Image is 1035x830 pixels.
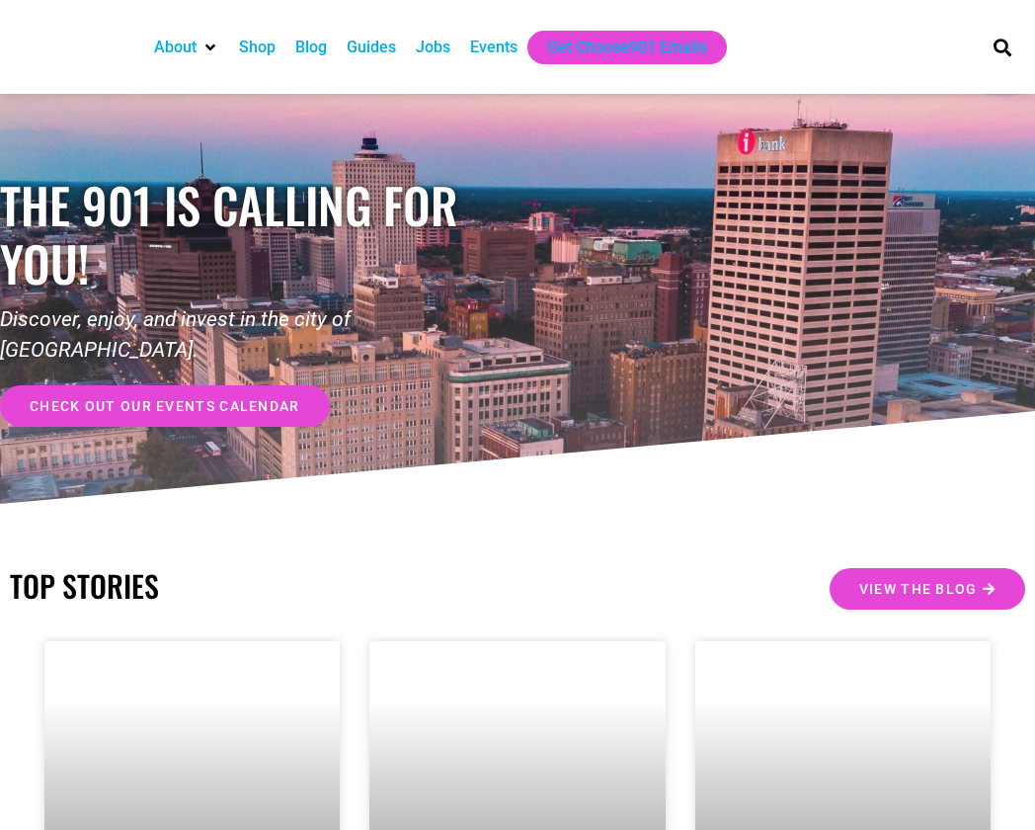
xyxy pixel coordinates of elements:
a: Blog [295,36,327,59]
a: Shop [239,36,276,59]
div: About [144,31,229,64]
span: check out our events calendar [30,399,300,413]
a: Guides [347,36,396,59]
span: View the Blog [859,582,978,596]
a: Jobs [416,36,450,59]
div: Search [987,31,1019,63]
a: Get Choose901 Emails [547,36,707,59]
nav: Main nav [144,31,966,64]
a: About [154,36,197,59]
a: Events [470,36,517,59]
a: View the Blog [830,568,1025,610]
h2: TOP STORIES [10,568,508,604]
